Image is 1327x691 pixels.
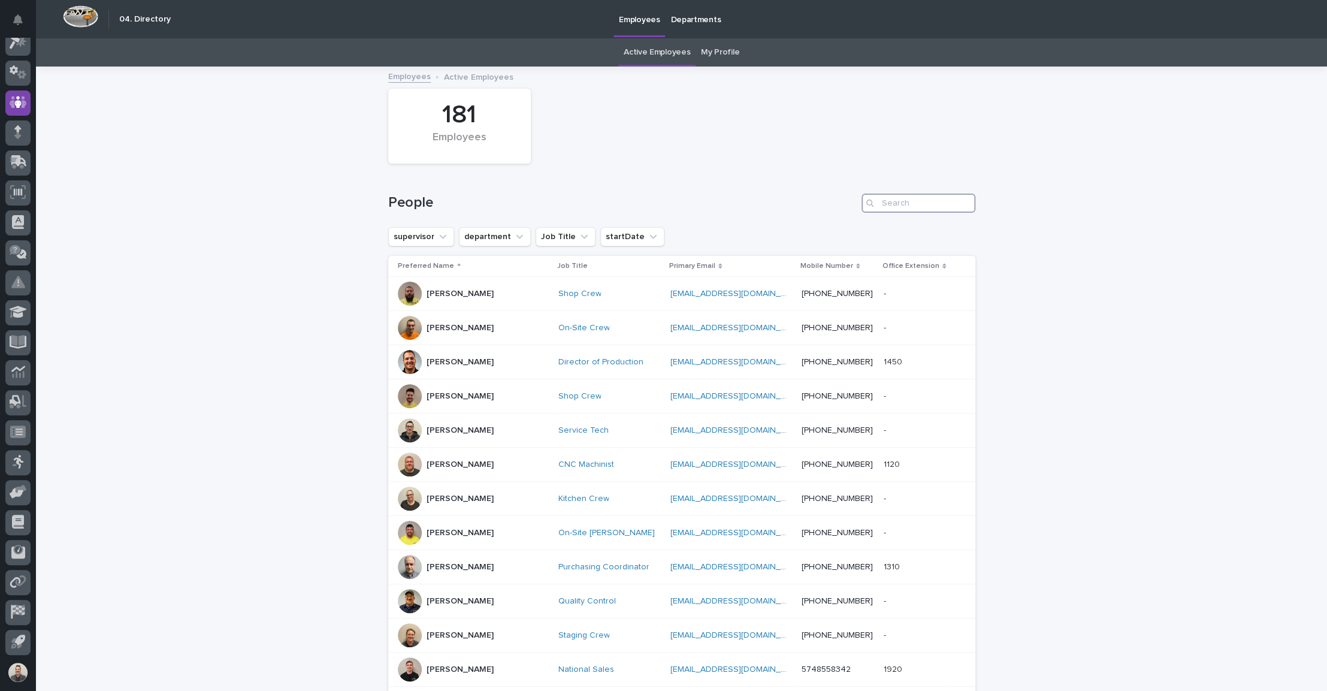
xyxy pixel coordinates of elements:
[427,562,494,572] p: [PERSON_NAME]
[670,597,806,605] a: [EMAIL_ADDRESS][DOMAIN_NAME]
[15,14,31,34] div: Notifications
[388,653,975,687] tr: [PERSON_NAME]National Sales [EMAIL_ADDRESS][DOMAIN_NAME] 574855834219201920
[388,69,431,83] a: Employees
[600,227,664,246] button: startDate
[558,562,649,572] a: Purchasing Coordinator
[558,391,601,402] a: Shop Crew
[558,494,609,504] a: Kitchen Crew
[884,286,888,299] p: -
[802,324,873,332] a: [PHONE_NUMBER]
[388,227,454,246] button: supervisor
[884,423,888,436] p: -
[862,194,975,213] input: Search
[884,560,902,572] p: 1310
[670,324,806,332] a: [EMAIL_ADDRESS][DOMAIN_NAME]
[558,596,615,606] a: Quality Control
[884,389,888,402] p: -
[119,14,171,25] h2: 04. Directory
[388,194,857,212] h1: People
[427,357,494,367] p: [PERSON_NAME]
[670,426,806,434] a: [EMAIL_ADDRESS][DOMAIN_NAME]
[398,259,454,273] p: Preferred Name
[427,289,494,299] p: [PERSON_NAME]
[388,379,975,414] tr: [PERSON_NAME]Shop Crew [EMAIL_ADDRESS][DOMAIN_NAME] [PHONE_NUMBER]--
[624,38,690,67] a: Active Employees
[388,448,975,482] tr: [PERSON_NAME]CNC Machinist [EMAIL_ADDRESS][DOMAIN_NAME] [PHONE_NUMBER]11201120
[884,628,888,641] p: -
[558,630,609,641] a: Staging Crew
[882,259,939,273] p: Office Extension
[388,311,975,345] tr: [PERSON_NAME]On-Site Crew [EMAIL_ADDRESS][DOMAIN_NAME] [PHONE_NUMBER]--
[802,392,873,400] a: [PHONE_NUMBER]
[409,100,510,130] div: 181
[670,665,806,674] a: [EMAIL_ADDRESS][DOMAIN_NAME]
[670,392,806,400] a: [EMAIL_ADDRESS][DOMAIN_NAME]
[802,494,873,503] a: [PHONE_NUMBER]
[388,550,975,584] tr: [PERSON_NAME]Purchasing Coordinator [EMAIL_ADDRESS][DOMAIN_NAME] [PHONE_NUMBER]13101310
[802,529,873,537] a: [PHONE_NUMBER]
[427,596,494,606] p: [PERSON_NAME]
[670,563,806,571] a: [EMAIL_ADDRESS][DOMAIN_NAME]
[557,259,587,273] p: Job Title
[558,665,613,675] a: National Sales
[884,491,888,504] p: -
[427,494,494,504] p: [PERSON_NAME]
[558,460,613,470] a: CNC Machinist
[427,323,494,333] p: [PERSON_NAME]
[459,227,531,246] button: department
[558,357,643,367] a: Director of Production
[427,391,494,402] p: [PERSON_NAME]
[5,7,31,32] button: Notifications
[884,321,888,333] p: -
[802,563,873,571] a: [PHONE_NUMBER]
[802,460,873,469] a: [PHONE_NUMBER]
[800,259,853,273] p: Mobile Number
[701,38,739,67] a: My Profile
[670,631,806,639] a: [EMAIL_ADDRESS][DOMAIN_NAME]
[388,277,975,311] tr: [PERSON_NAME]Shop Crew [EMAIL_ADDRESS][DOMAIN_NAME] [PHONE_NUMBER]--
[558,528,654,538] a: On-Site [PERSON_NAME]
[670,529,806,537] a: [EMAIL_ADDRESS][DOMAIN_NAME]
[427,630,494,641] p: [PERSON_NAME]
[669,259,715,273] p: Primary Email
[802,358,873,366] a: [PHONE_NUMBER]
[5,660,31,685] button: users-avatar
[558,323,609,333] a: On-Site Crew
[802,289,873,298] a: [PHONE_NUMBER]
[884,594,888,606] p: -
[802,426,873,434] a: [PHONE_NUMBER]
[388,414,975,448] tr: [PERSON_NAME]Service Tech [EMAIL_ADDRESS][DOMAIN_NAME] [PHONE_NUMBER]--
[427,426,494,436] p: [PERSON_NAME]
[670,289,806,298] a: [EMAIL_ADDRESS][DOMAIN_NAME]
[884,526,888,538] p: -
[558,426,608,436] a: Service Tech
[802,631,873,639] a: [PHONE_NUMBER]
[884,457,902,470] p: 1120
[558,289,601,299] a: Shop Crew
[388,345,975,379] tr: [PERSON_NAME]Director of Production [EMAIL_ADDRESS][DOMAIN_NAME] [PHONE_NUMBER]14501450
[427,665,494,675] p: [PERSON_NAME]
[427,528,494,538] p: [PERSON_NAME]
[63,5,98,28] img: Workspace Logo
[427,460,494,470] p: [PERSON_NAME]
[444,70,513,83] p: Active Employees
[388,516,975,550] tr: [PERSON_NAME]On-Site [PERSON_NAME] [EMAIL_ADDRESS][DOMAIN_NAME] [PHONE_NUMBER]--
[536,227,596,246] button: Job Title
[670,494,806,503] a: [EMAIL_ADDRESS][DOMAIN_NAME]
[884,355,905,367] p: 1450
[802,665,851,674] a: 5748558342
[884,662,905,675] p: 1920
[388,584,975,618] tr: [PERSON_NAME]Quality Control [EMAIL_ADDRESS][DOMAIN_NAME] [PHONE_NUMBER]--
[388,618,975,653] tr: [PERSON_NAME]Staging Crew [EMAIL_ADDRESS][DOMAIN_NAME] [PHONE_NUMBER]--
[388,482,975,516] tr: [PERSON_NAME]Kitchen Crew [EMAIL_ADDRESS][DOMAIN_NAME] [PHONE_NUMBER]--
[802,597,873,605] a: [PHONE_NUMBER]
[409,131,510,156] div: Employees
[670,358,806,366] a: [EMAIL_ADDRESS][DOMAIN_NAME]
[670,460,806,469] a: [EMAIL_ADDRESS][DOMAIN_NAME]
